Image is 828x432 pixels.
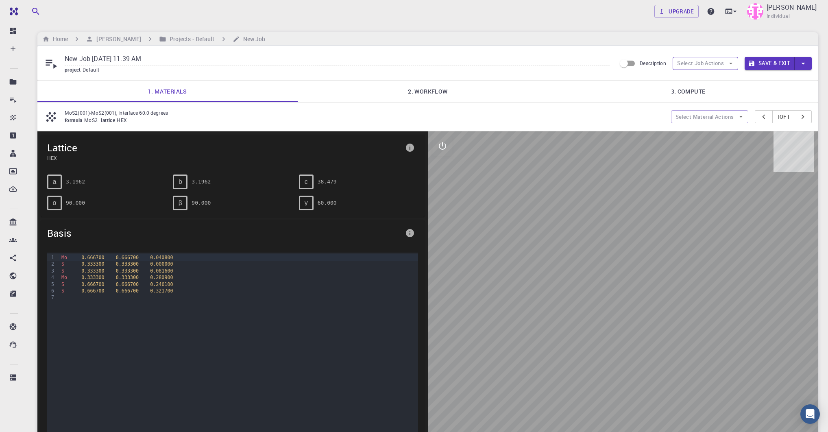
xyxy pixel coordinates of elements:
[116,268,139,274] span: 0.333300
[61,281,64,287] span: S
[65,109,665,116] p: MoS2(001)-MoS2(001), Interface 60.0 degrees
[47,261,55,267] div: 2
[673,57,738,70] button: Select Job Actions
[53,178,57,185] span: a
[61,261,64,267] span: S
[81,281,104,287] span: 0.666700
[61,255,67,260] span: Mo
[318,175,337,189] pre: 38.479
[61,288,64,294] span: S
[745,57,795,70] button: Save & Exit
[755,110,812,123] div: pager
[47,227,402,240] span: Basis
[47,274,55,281] div: 4
[150,268,173,274] span: 0.081600
[150,255,173,260] span: 0.040800
[116,275,139,280] span: 0.333300
[47,154,402,161] span: HEX
[81,275,104,280] span: 0.333300
[66,175,85,189] pre: 3.1962
[116,261,139,267] span: 0.333300
[65,117,84,123] span: formula
[767,2,817,12] p: [PERSON_NAME]
[671,110,748,123] button: Select Material Actions
[81,255,104,260] span: 0.666700
[47,281,55,288] div: 5
[240,35,266,44] h6: New Job
[47,268,55,274] div: 3
[117,117,130,123] span: HEX
[150,288,173,294] span: 0.321700
[772,110,795,123] button: 1of1
[52,199,56,207] span: α
[800,404,820,424] div: Open Intercom Messenger
[179,178,182,185] span: b
[66,196,85,210] pre: 90.000
[192,175,211,189] pre: 3.1962
[747,3,763,20] img: Seth
[654,5,699,18] a: Upgrade
[116,281,139,287] span: 0.666700
[61,268,64,274] span: S
[47,254,55,261] div: 1
[150,275,173,280] span: 0.280900
[7,7,18,15] img: logo
[192,196,211,210] pre: 90.000
[81,288,104,294] span: 0.666700
[558,81,818,102] a: 3. Compute
[101,117,117,123] span: lattice
[47,288,55,294] div: 6
[150,261,173,267] span: 0.000000
[81,261,104,267] span: 0.333300
[640,60,666,66] span: Description
[150,281,173,287] span: 0.240100
[65,66,83,73] span: project
[318,196,337,210] pre: 60.000
[116,288,139,294] span: 0.666700
[61,275,67,280] span: Mo
[83,66,103,73] span: Default
[402,225,418,241] button: info
[81,268,104,274] span: 0.333300
[37,81,298,102] a: 1. Materials
[17,6,46,13] span: Support
[50,35,68,44] h6: Home
[305,199,308,207] span: γ
[305,178,308,185] span: c
[116,255,139,260] span: 0.666700
[179,199,182,207] span: β
[767,12,790,20] span: Individual
[84,117,101,123] span: MoS2
[298,81,558,102] a: 2. Workflow
[402,140,418,156] button: info
[166,35,215,44] h6: Projects - Default
[47,141,402,154] span: Lattice
[47,294,55,301] div: 7
[41,35,267,44] nav: breadcrumb
[93,35,141,44] h6: [PERSON_NAME]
